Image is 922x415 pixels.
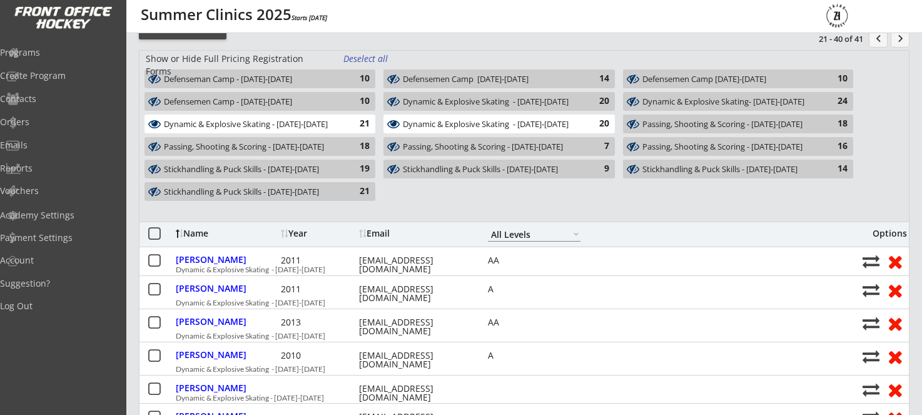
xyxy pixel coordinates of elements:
[823,95,848,108] div: 24
[164,119,342,131] div: Dynamic & Explosive Skating - August 18-19
[359,351,472,369] div: [EMAIL_ADDRESS][DOMAIN_NAME]
[345,95,370,108] div: 10
[584,140,609,153] div: 7
[176,317,278,326] div: [PERSON_NAME]
[359,384,472,402] div: [EMAIL_ADDRESS][DOMAIN_NAME]
[164,187,342,198] div: Stickhandling & Puck Skills - August 20-21
[584,95,609,108] div: 20
[642,164,819,176] div: Stickhandling & Puck Skills - August 18-19
[883,314,906,333] button: Remove from roster (no refund)
[176,255,278,264] div: [PERSON_NAME]
[176,351,278,359] div: [PERSON_NAME]
[823,163,848,175] div: 14
[164,141,342,153] div: Passing, Shooting & Scoring - August 13-14
[281,351,356,360] div: 2010
[359,256,472,274] div: [EMAIL_ADDRESS][DOMAIN_NAME]
[403,74,580,86] div: Defensemen Camp August 11-12
[164,120,342,130] div: Dynamic & Explosive Skating - [DATE]-[DATE]
[176,266,856,274] div: Dynamic & Explosive Skating - [DATE]-[DATE]
[863,229,907,238] div: Options
[343,53,390,65] div: Deselect all
[863,253,879,270] button: Move player
[176,229,278,238] div: Name
[164,164,342,176] div: Stickhandling & Puck Skills - August 11-12
[281,229,356,238] div: Year
[164,97,342,107] div: Defensemen Camp - [DATE]-[DATE]
[823,140,848,153] div: 16
[584,163,609,175] div: 9
[176,394,856,402] div: Dynamic & Explosive Skating - [DATE]-[DATE]
[403,164,580,176] div: Stickhandling & Puck Skills - August 13-14
[488,256,580,265] div: AA
[642,120,819,130] div: Passing, Shooting & Scoring - [DATE]-[DATE]
[164,142,342,152] div: Passing, Shooting & Scoring - [DATE]-[DATE]
[164,74,342,86] div: Defenseman Camp - August 13-14
[176,332,856,340] div: Dynamic & Explosive Skating - [DATE]-[DATE]
[359,285,472,302] div: [EMAIL_ADDRESS][DOMAIN_NAME]
[403,120,580,130] div: Dynamic & Explosive Skating - [DATE]-[DATE]
[176,299,856,307] div: Dynamic & Explosive Skating - [DATE]-[DATE]
[642,74,819,85] div: Defensemen Camp [DATE]-[DATE]
[891,29,909,48] button: keyboard_arrow_right
[863,315,879,332] button: Move player
[146,53,329,77] div: Show or Hide Full Pricing Registration Forms
[863,282,879,299] button: Move player
[883,347,906,366] button: Remove from roster (no refund)
[642,97,819,107] div: Dynamic & Explosive Skating- [DATE]-[DATE]
[281,285,356,294] div: 2011
[176,366,856,373] div: Dynamic & Explosive Skating - [DATE]-[DATE]
[642,142,819,152] div: Passing, Shooting & Scoring - [DATE]-[DATE]
[281,256,356,265] div: 2011
[281,318,356,327] div: 2013
[345,140,370,153] div: 18
[403,97,580,107] div: Dynamic & Explosive Skating - [DATE]-[DATE]
[403,119,580,131] div: Dynamic & Explosive Skating - August 20-21
[403,96,580,108] div: Dynamic & Explosive Skating - August 11-12
[359,229,472,238] div: Email
[403,141,580,153] div: Passing, Shooting & Scoring - August 18-19
[584,118,609,130] div: 20
[642,96,819,108] div: Dynamic & Explosive Skating- August 13-14
[642,165,819,175] div: Stickhandling & Puck Skills - [DATE]-[DATE]
[642,119,819,131] div: Passing, Shooting & Scoring - August 11-12
[359,318,472,336] div: [EMAIL_ADDRESS][DOMAIN_NAME]
[164,96,342,108] div: Defensemen Camp - August 20-21
[863,381,879,398] button: Move player
[488,285,580,294] div: A
[823,73,848,85] div: 10
[403,74,580,85] div: Defensemen Camp [DATE]-[DATE]
[642,74,819,86] div: Defensemen Camp August 18-19
[488,351,580,360] div: A
[176,384,278,392] div: [PERSON_NAME]
[863,348,879,365] button: Move player
[883,280,906,300] button: Remove from roster (no refund)
[164,74,342,85] div: Defenseman Camp - [DATE]-[DATE]
[883,252,906,271] button: Remove from roster (no refund)
[403,142,580,152] div: Passing, Shooting & Scoring - [DATE]-[DATE]
[176,284,278,293] div: [PERSON_NAME]
[291,13,327,22] em: Starts [DATE]
[345,118,370,130] div: 21
[642,141,819,153] div: Passing, Shooting & Scoring - August 20-21
[345,73,370,85] div: 10
[869,29,888,48] button: chevron_left
[345,185,370,198] div: 21
[883,380,906,399] button: Remove from roster (no refund)
[164,165,342,175] div: Stickhandling & Puck Skills - [DATE]-[DATE]
[488,318,580,327] div: AA
[798,33,863,44] div: 21 - 40 of 41
[345,163,370,175] div: 19
[823,118,848,130] div: 18
[584,73,609,85] div: 14
[403,165,580,175] div: Stickhandling & Puck Skills - [DATE]-[DATE]
[164,187,342,197] div: Stickhandling & Puck Skills - [DATE]-[DATE]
